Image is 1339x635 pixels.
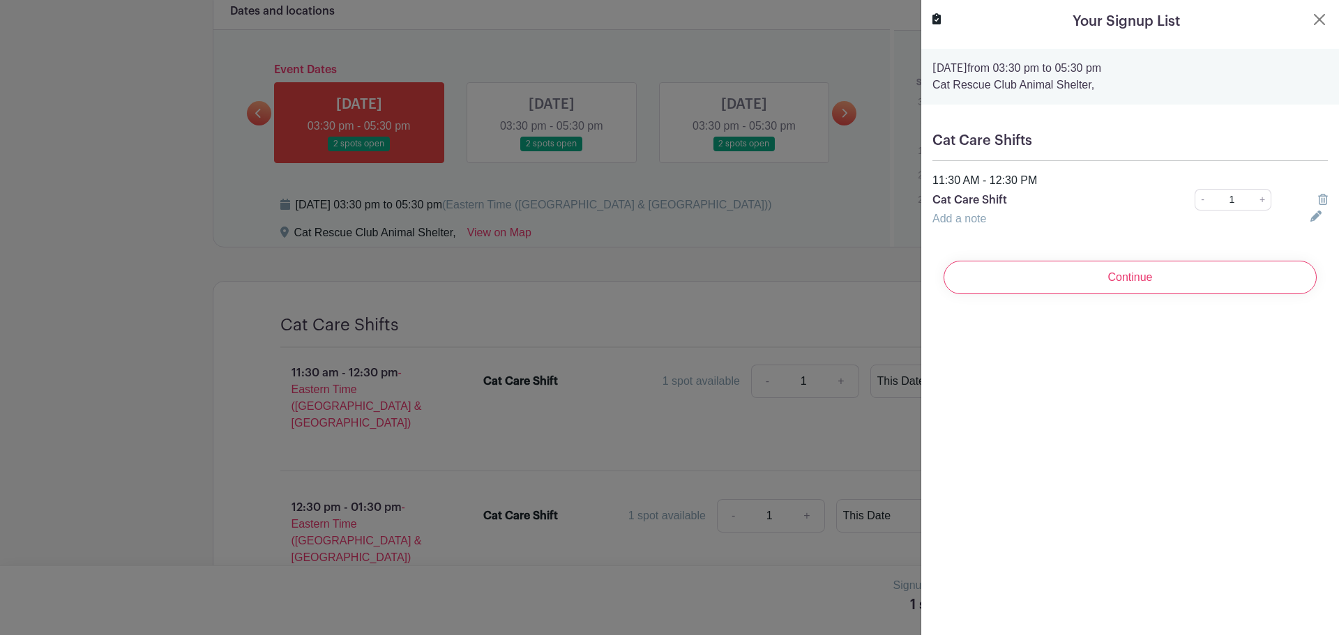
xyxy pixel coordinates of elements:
[924,172,1336,189] div: 11:30 AM - 12:30 PM
[932,132,1328,149] h5: Cat Care Shifts
[1195,189,1210,211] a: -
[932,213,986,224] a: Add a note
[932,60,1328,77] p: from 03:30 pm to 05:30 pm
[1073,11,1180,32] h5: Your Signup List
[932,77,1328,93] p: Cat Rescue Club Animal Shelter,
[1254,189,1271,211] a: +
[932,63,967,74] strong: [DATE]
[932,192,1156,208] p: Cat Care Shift
[1311,11,1328,28] button: Close
[944,261,1317,294] input: Continue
